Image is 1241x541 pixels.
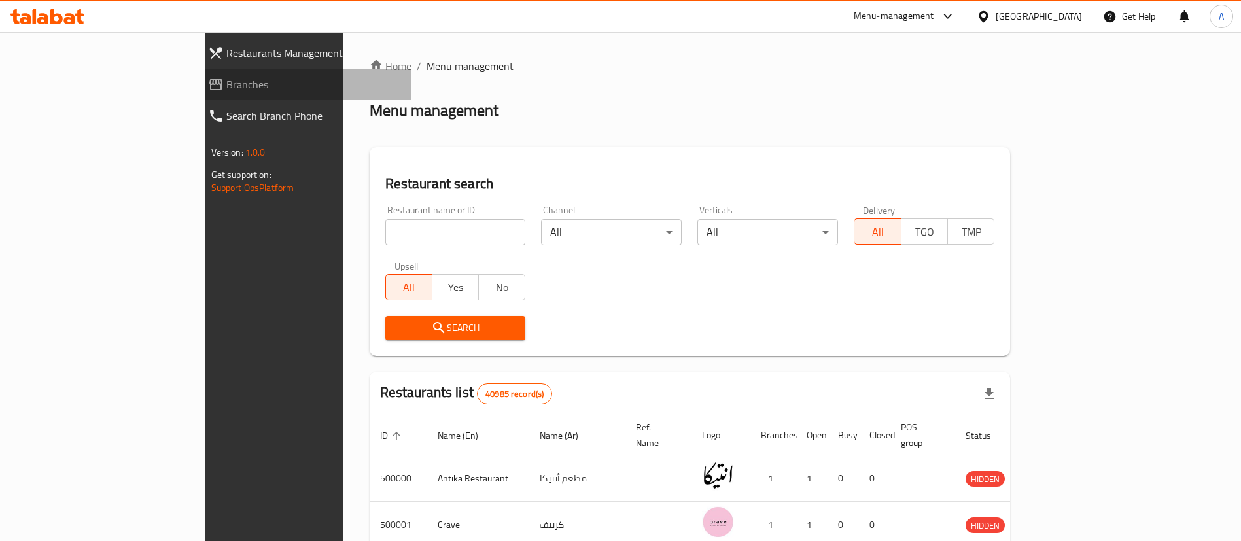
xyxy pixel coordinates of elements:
span: Branches [226,77,402,92]
span: Version: [211,144,243,161]
a: Branches [198,69,412,100]
span: Restaurants Management [226,45,402,61]
label: Delivery [863,205,896,215]
li: / [417,58,421,74]
span: A [1219,9,1224,24]
td: 0 [859,455,890,502]
a: Search Branch Phone [198,100,412,131]
div: All [541,219,682,245]
span: Search [396,320,516,336]
h2: Menu management [370,100,498,121]
span: Status [966,428,1008,444]
span: 40985 record(s) [478,388,551,400]
span: Name (En) [438,428,495,444]
span: ID [380,428,405,444]
a: Support.OpsPlatform [211,179,294,196]
img: Crave [702,506,735,538]
span: All [391,278,427,297]
span: Get support on: [211,166,271,183]
span: No [484,278,520,297]
td: 1 [796,455,828,502]
span: Name (Ar) [540,428,595,444]
th: Logo [691,415,750,455]
input: Search for restaurant name or ID.. [385,219,526,245]
span: HIDDEN [966,472,1005,487]
span: Yes [438,278,474,297]
span: Ref. Name [636,419,676,451]
a: Restaurants Management [198,37,412,69]
td: 0 [828,455,859,502]
div: Menu-management [854,9,934,24]
span: TMP [953,222,989,241]
button: Yes [432,274,479,300]
div: Total records count [477,383,552,404]
th: Busy [828,415,859,455]
span: 1.0.0 [245,144,266,161]
span: All [860,222,896,241]
span: Menu management [427,58,514,74]
h2: Restaurants list [380,383,553,404]
td: مطعم أنتيكا [529,455,625,502]
th: Closed [859,415,890,455]
nav: breadcrumb [370,58,1011,74]
span: TGO [907,222,943,241]
span: HIDDEN [966,518,1005,533]
div: Export file [973,378,1005,410]
img: Antika Restaurant [702,459,735,492]
div: HIDDEN [966,471,1005,487]
th: Branches [750,415,796,455]
button: No [478,274,525,300]
span: POS group [901,419,939,451]
button: All [854,218,901,245]
button: All [385,274,432,300]
span: Search Branch Phone [226,108,402,124]
button: Search [385,316,526,340]
th: Open [796,415,828,455]
label: Upsell [394,261,419,270]
h2: Restaurant search [385,174,995,194]
div: All [697,219,838,245]
td: Antika Restaurant [427,455,529,502]
button: TMP [947,218,994,245]
button: TGO [901,218,948,245]
td: 1 [750,455,796,502]
div: [GEOGRAPHIC_DATA] [996,9,1082,24]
